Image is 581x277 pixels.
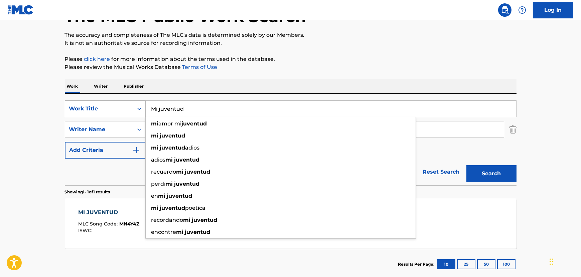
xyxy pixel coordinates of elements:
div: MI JUVENTUD [78,208,139,216]
div: Help [516,3,529,17]
span: perdi [151,181,166,187]
a: Public Search [498,3,512,17]
strong: mi [151,145,159,151]
button: 10 [437,259,455,269]
p: Please review the Musical Works Database [65,63,517,71]
span: amor mi [159,120,182,127]
strong: mi [151,132,159,139]
img: help [518,6,526,14]
form: Search Form [65,100,517,185]
strong: juventud [167,193,192,199]
p: Showing 1 - 1 of 1 results [65,189,110,195]
strong: mi [176,229,184,235]
span: adios [151,157,166,163]
button: Add Criteria [65,142,146,159]
p: The accuracy and completeness of The MLC's data is determined solely by our Members. [65,31,517,39]
span: recuerdo [151,169,176,175]
img: MLC Logo [8,5,34,15]
a: Reset Search [420,165,463,179]
span: adios [185,145,200,151]
p: Publisher [122,79,146,93]
p: Please for more information about the terms used in the database. [65,55,517,63]
span: MLC Song Code : [78,221,119,227]
button: Search [466,165,517,182]
img: Delete Criterion [509,121,517,138]
a: Terms of Use [181,64,217,70]
strong: mi [166,157,173,163]
span: en [151,193,158,199]
p: Writer [92,79,110,93]
div: Drag [550,252,554,272]
strong: mi [158,193,166,199]
strong: mi [176,169,184,175]
button: 25 [457,259,475,269]
button: 100 [497,259,516,269]
button: 50 [477,259,495,269]
strong: juventud [174,157,200,163]
div: Writer Name [69,125,129,133]
a: MI JUVENTUDMLC Song Code:MN4Y4ZISWC:Writers (4)[PERSON_NAME], [PERSON_NAME], [PERSON_NAME], [PERS... [65,198,517,249]
strong: mi [183,217,191,223]
a: click here [84,56,110,62]
div: Work Title [69,105,129,113]
a: Log In [533,2,573,18]
strong: juventud [160,205,185,211]
span: poetica [185,205,206,211]
p: Work [65,79,80,93]
span: ISWC : [78,227,94,234]
strong: juventud [160,132,185,139]
span: recordando [151,217,183,223]
span: encontre [151,229,176,235]
p: Results Per Page: [398,261,436,267]
img: search [501,6,509,14]
strong: mi [166,181,173,187]
span: MN4Y4Z [119,221,139,227]
strong: mi [151,120,159,127]
strong: juventud [185,229,210,235]
iframe: Chat Widget [548,245,581,277]
strong: juventud [192,217,217,223]
strong: juventud [160,145,185,151]
img: 9d2ae6d4665cec9f34b9.svg [132,146,140,154]
strong: juventud [185,169,210,175]
strong: juventud [182,120,207,127]
p: It is not an authoritative source for recording information. [65,39,517,47]
strong: mi [151,205,159,211]
strong: juventud [174,181,200,187]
